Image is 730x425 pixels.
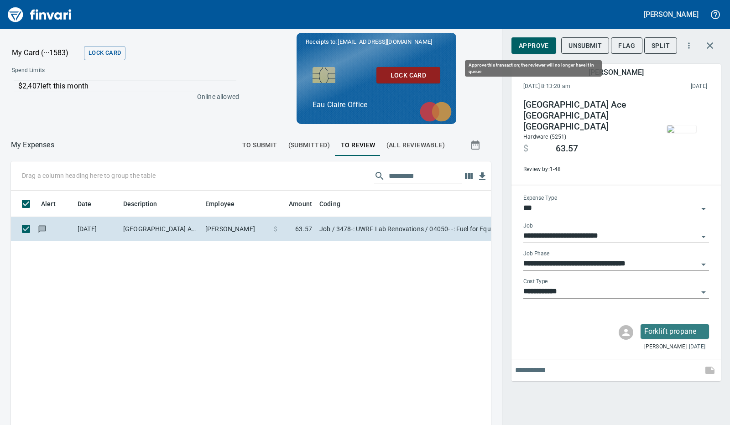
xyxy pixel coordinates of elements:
[306,37,447,47] p: Receipts to:
[699,359,721,381] span: This records your note into the expense. If you would like to send a message to an employee inste...
[11,140,54,150] p: My Expenses
[41,198,68,209] span: Alert
[316,217,544,241] td: Job / 3478-: UWRF Lab Renovations / 04050- -: Fuel for Equipment, Masonry / 8: Indirects
[697,202,710,215] button: Open
[641,7,701,21] button: [PERSON_NAME]
[511,37,556,54] button: Approve
[277,198,312,209] span: Amount
[74,217,120,241] td: [DATE]
[78,198,92,209] span: Date
[120,217,202,241] td: [GEOGRAPHIC_DATA] Ace [GEOGRAPHIC_DATA] [GEOGRAPHIC_DATA]
[202,217,270,241] td: [PERSON_NAME]
[41,198,56,209] span: Alert
[384,70,433,81] span: Lock Card
[288,140,330,151] span: (Submitted)
[689,342,705,352] span: [DATE]
[319,198,352,209] span: Coding
[462,134,491,156] button: Show transactions within a particular date range
[205,198,235,209] span: Employee
[475,170,489,183] button: Download table
[319,198,340,209] span: Coding
[519,40,549,52] span: Approve
[5,92,239,101] p: Online allowed
[313,99,440,110] p: Eau Claire Office
[523,251,549,257] label: Job Phase
[523,196,557,201] label: Expense Type
[274,224,277,233] span: $
[697,286,710,299] button: Open
[523,165,647,174] span: Review by: 1-48
[631,82,707,91] span: This charge was settled by the merchant and appears on the 2025/09/30 statement.
[699,35,721,57] button: Close transaction
[523,143,528,154] span: $
[78,198,104,209] span: Date
[205,198,246,209] span: Employee
[618,40,635,52] span: Flag
[644,37,677,54] button: Split
[289,198,312,209] span: Amount
[376,67,440,84] button: Lock Card
[561,37,609,54] button: Unsubmit
[337,37,433,46] span: [EMAIL_ADDRESS][DOMAIN_NAME]
[415,97,456,126] img: mastercard.svg
[523,99,647,132] h4: [GEOGRAPHIC_DATA] Ace [GEOGRAPHIC_DATA] [GEOGRAPHIC_DATA]
[89,48,121,58] span: Lock Card
[644,10,699,19] h5: [PERSON_NAME]
[523,279,548,285] label: Cost Type
[523,223,533,229] label: Job
[644,342,687,352] span: [PERSON_NAME]
[568,40,602,52] span: Unsubmit
[11,140,54,150] nav: breadcrumb
[697,258,710,271] button: Open
[12,66,141,75] span: Spend Limits
[523,134,567,140] span: Hardware (5251)
[697,230,710,243] button: Open
[12,47,80,58] p: My Card (···1583)
[679,36,699,56] button: More
[123,198,169,209] span: Description
[18,81,236,92] p: $2,407 left this month
[611,37,642,54] button: Flag
[667,125,696,133] img: receipts%2Fmarketjohnson%2F2025-09-23%2FiNPj20Hf6hWXNCmLTZhwe0xgdPu2__pqxQhTPUL9nZS8fzrvXe_thumb.jpg
[386,140,445,151] span: (All Reviewable)
[341,140,375,151] span: To Review
[644,326,705,337] p: Forklift propane
[123,198,157,209] span: Description
[37,226,47,232] span: Has messages
[556,143,578,154] span: 63.57
[242,140,277,151] span: To Submit
[84,46,125,60] button: Lock Card
[22,171,156,180] p: Drag a column heading here to group the table
[295,224,312,233] span: 63.57
[523,82,631,91] span: [DATE] 8:13:20 am
[5,4,74,26] img: Finvari
[652,40,670,52] span: Split
[462,169,475,183] button: Choose columns to display
[589,67,643,77] h5: [PERSON_NAME]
